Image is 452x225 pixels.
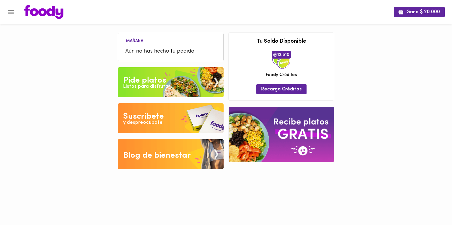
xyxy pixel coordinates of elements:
[261,87,302,92] span: Recarga Créditos
[123,119,163,126] div: y despreocupate
[256,84,307,94] button: Recarga Créditos
[273,53,277,57] img: foody-creditos.png
[118,67,224,97] img: Pide un Platos
[123,83,170,90] div: Listos para disfrutar
[272,51,291,59] span: 12.510
[123,74,166,87] div: Pide platos
[417,190,446,219] iframe: Messagebird Livechat Widget
[125,47,216,56] span: Aún no has hecho tu pedido
[229,107,334,162] img: referral-banner.png
[123,111,164,123] div: Suscribete
[121,38,148,43] li: Mañana
[118,139,224,169] img: Blog de bienestar
[399,9,440,15] span: Gana $ 20.000
[233,39,329,45] h3: Tu Saldo Disponible
[123,150,191,162] div: Blog de bienestar
[4,5,18,20] button: Menu
[118,103,224,133] img: Disfruta bajar de peso
[266,72,297,78] span: Foody Créditos
[272,51,290,69] img: credits-package.png
[394,7,445,17] button: Gana $ 20.000
[24,5,63,19] img: logo.png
